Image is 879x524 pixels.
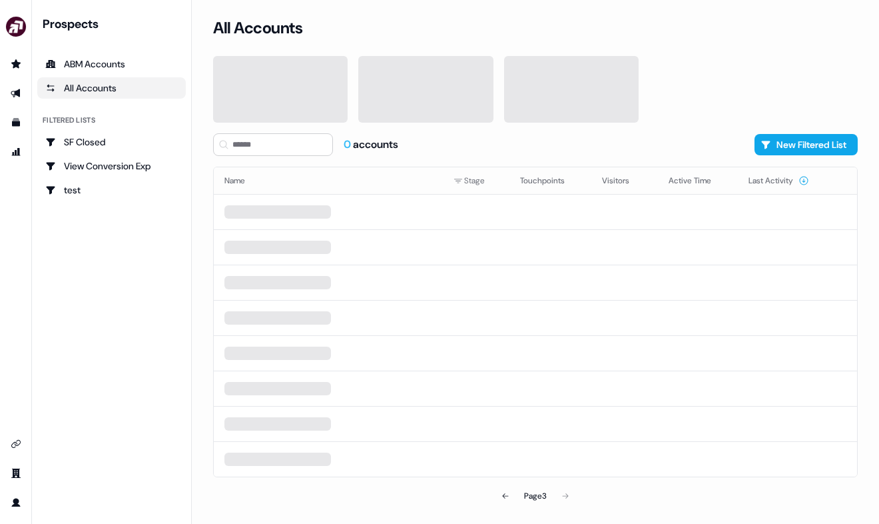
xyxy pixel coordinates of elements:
div: accounts [344,137,398,152]
div: View Conversion Exp [45,159,178,173]
button: Visitors [602,169,645,193]
a: Go to outbound experience [5,83,27,104]
a: Go to integrations [5,433,27,455]
a: Go to team [5,463,27,484]
div: test [45,183,178,197]
a: All accounts [37,77,186,99]
button: Active Time [669,169,727,193]
button: New Filtered List [754,134,858,155]
a: Go to attribution [5,141,27,163]
th: Name [214,167,443,194]
a: Go to templates [5,112,27,133]
a: Go to SF Closed [37,131,186,153]
div: Stage [453,174,499,187]
a: Go to prospects [5,53,27,75]
button: Touchpoints [520,169,581,193]
div: Filtered lists [43,115,95,126]
h3: All Accounts [213,18,302,38]
button: Last Activity [748,169,809,193]
div: Prospects [43,16,186,32]
div: All Accounts [45,81,178,95]
a: Go to View Conversion Exp [37,155,186,177]
a: ABM Accounts [37,53,186,75]
div: SF Closed [45,135,178,149]
a: Go to test [37,179,186,201]
a: Go to profile [5,492,27,513]
span: 0 [344,137,353,151]
div: Page 3 [524,489,547,503]
div: ABM Accounts [45,57,178,71]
